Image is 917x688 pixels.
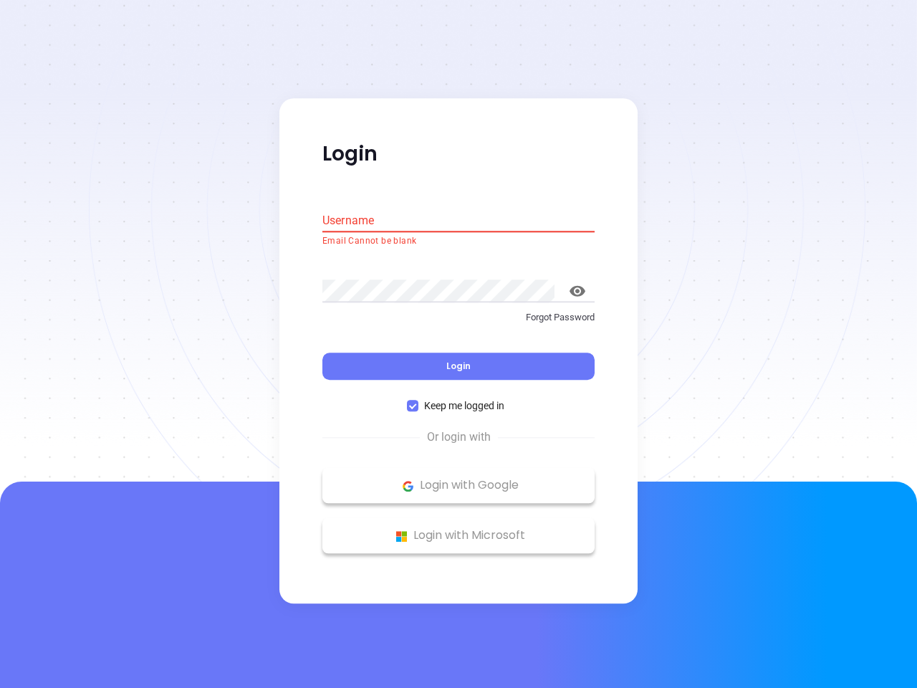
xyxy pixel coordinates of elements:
button: toggle password visibility [560,274,595,308]
a: Forgot Password [322,310,595,336]
p: Forgot Password [322,310,595,325]
span: Keep me logged in [418,398,510,414]
button: Google Logo Login with Google [322,468,595,504]
span: Login [446,360,471,373]
button: Microsoft Logo Login with Microsoft [322,518,595,554]
p: Login with Google [330,475,587,497]
p: Email Cannot be blank [322,234,595,249]
span: Or login with [420,429,498,446]
img: Google Logo [399,477,417,495]
button: Login [322,353,595,381]
p: Login [322,141,595,167]
p: Login with Microsoft [330,525,587,547]
img: Microsoft Logo [393,527,411,545]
